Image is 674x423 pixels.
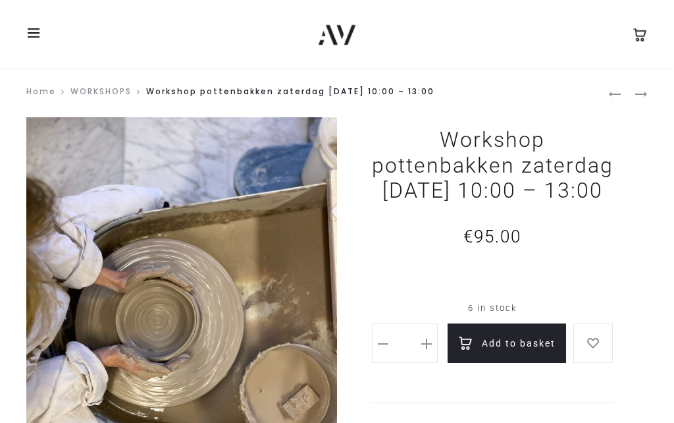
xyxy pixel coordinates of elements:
nav: Workshop pottenbakken zaterdag [DATE] 10:00 – 13:00 [26,82,608,104]
span: € [463,227,474,246]
a: WORKSHOPS [70,86,132,97]
a: Add to wishlist [573,324,613,363]
a: Home [26,86,56,97]
nav: Product navigation [608,82,648,104]
input: Product quantity [392,329,418,358]
h1: Workshop pottenbakken zaterdag [DATE] 10:00 – 13:00 [370,127,615,203]
p: 6 in stock [370,293,615,324]
bdi: 95.00 [463,227,521,246]
button: Add to basket [448,324,566,363]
